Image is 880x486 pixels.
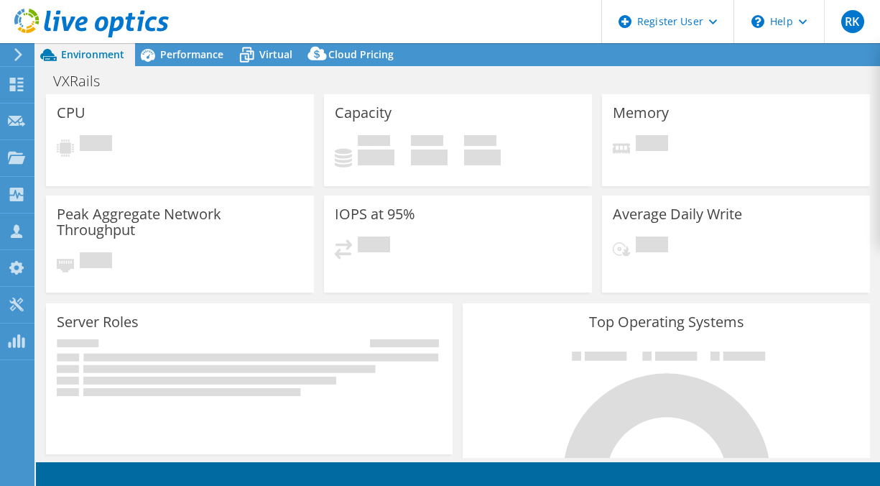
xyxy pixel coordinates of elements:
span: Virtual [259,47,292,61]
span: Pending [636,237,668,256]
h3: Memory [613,105,669,121]
h3: Server Roles [57,314,139,330]
h3: IOPS at 95% [335,206,415,222]
span: Free [411,135,443,150]
h4: 0 GiB [464,150,501,165]
h3: Average Daily Write [613,206,742,222]
h4: 0 GiB [358,150,394,165]
h1: VXRails [47,73,122,89]
span: Performance [160,47,223,61]
span: Cloud Pricing [328,47,394,61]
h4: 0 GiB [411,150,448,165]
span: Environment [61,47,124,61]
span: Used [358,135,390,150]
h3: Capacity [335,105,392,121]
h3: Top Operating Systems [473,314,858,330]
span: RK [841,10,864,33]
h3: Peak Aggregate Network Throughput [57,206,303,238]
span: Pending [636,135,668,155]
span: Pending [80,252,112,272]
h3: CPU [57,105,85,121]
svg: \n [751,15,764,28]
span: Pending [80,135,112,155]
span: Pending [358,237,390,256]
span: Total [464,135,496,150]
